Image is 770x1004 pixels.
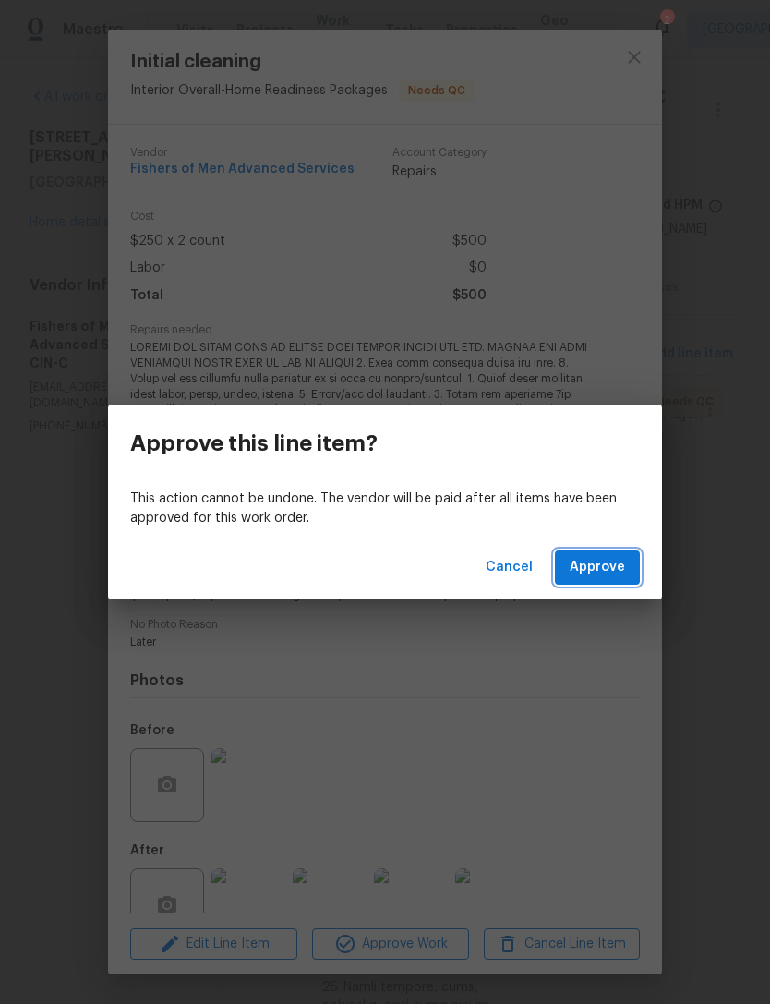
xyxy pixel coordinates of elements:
span: Approve [570,556,625,579]
p: This action cannot be undone. The vendor will be paid after all items have been approved for this... [130,490,640,528]
button: Approve [555,550,640,585]
span: Cancel [486,556,533,579]
h3: Approve this line item? [130,430,378,456]
button: Cancel [478,550,540,585]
